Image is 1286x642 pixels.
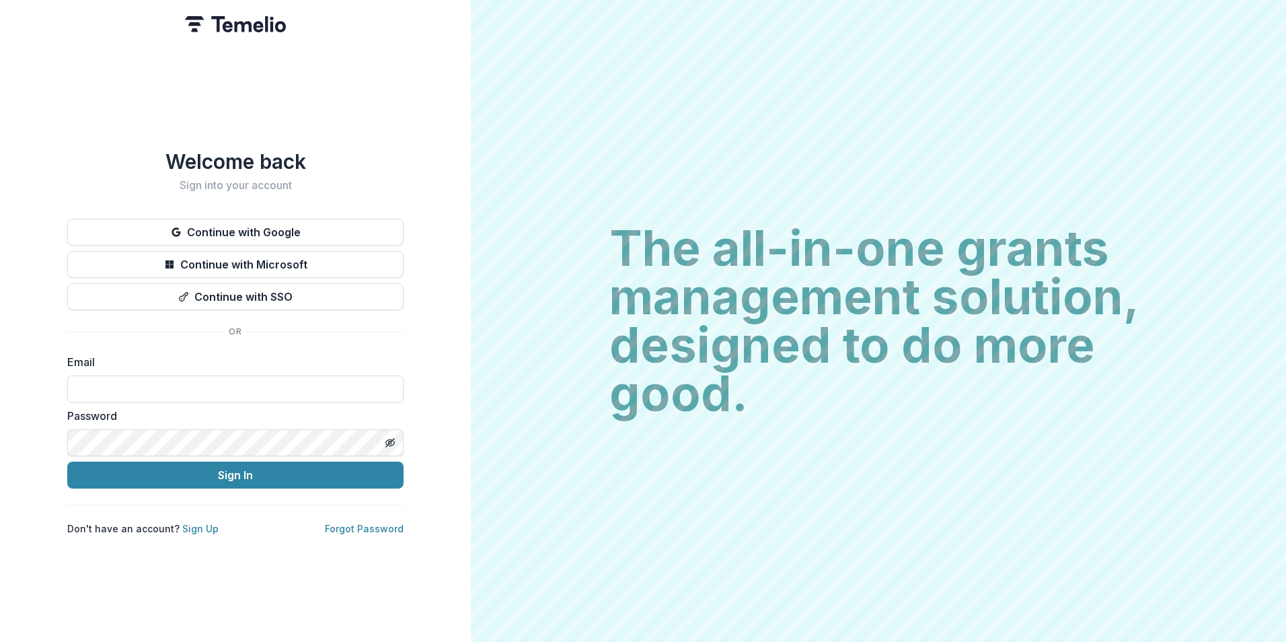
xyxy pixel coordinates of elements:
button: Continue with Google [67,219,404,246]
button: Sign In [67,462,404,489]
h2: Sign into your account [67,179,404,192]
label: Email [67,354,395,370]
button: Continue with SSO [67,283,404,310]
button: Toggle password visibility [379,432,401,454]
p: Don't have an account? [67,522,219,536]
h1: Welcome back [67,149,404,174]
button: Continue with Microsoft [67,251,404,278]
img: Temelio [185,16,286,32]
a: Sign Up [182,523,219,534]
label: Password [67,408,395,424]
a: Forgot Password [325,523,404,534]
